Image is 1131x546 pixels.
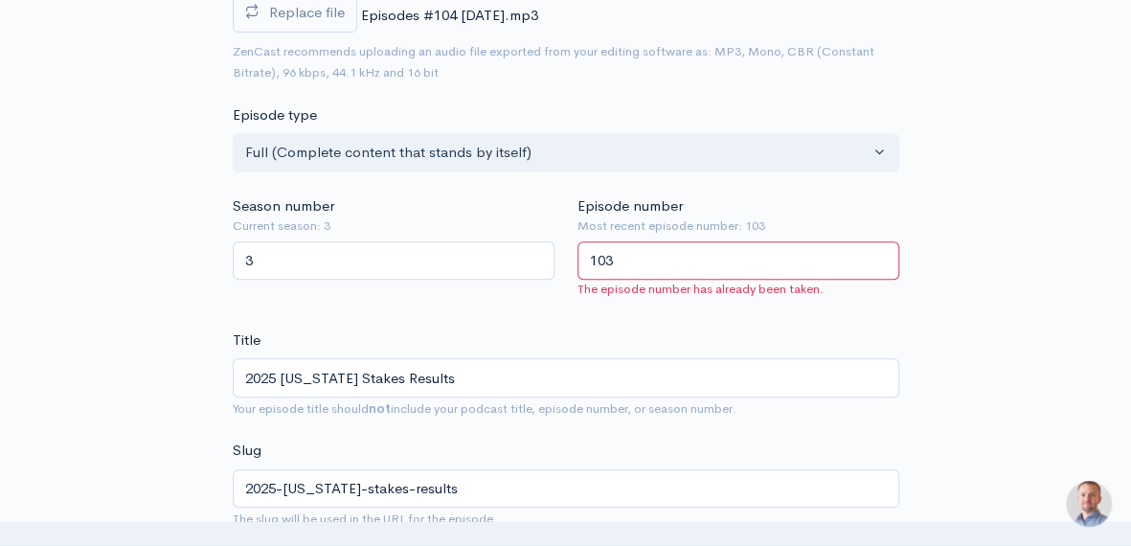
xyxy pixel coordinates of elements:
[577,241,899,281] input: Enter episode number
[233,133,899,172] button: Full (Complete content that stands by itself)
[233,43,874,81] small: ZenCast recommends uploading an audio file exported from your editing software as: MP3, Mono, CBR...
[361,6,538,24] span: Episodes #104 [DATE].mp3
[577,195,683,217] label: Episode number
[106,35,262,48] div: Typically replies in a few hours
[233,216,554,236] small: Current season: 3
[577,216,899,236] small: Most recent episode number: 103
[269,3,345,21] span: Replace file
[233,469,899,509] input: title-of-episode
[299,406,325,422] g: />
[233,330,260,352] label: Title
[57,13,92,48] img: US
[233,104,317,126] label: Episode type
[369,400,391,417] strong: not
[233,195,334,217] label: Season number
[233,400,736,417] small: Your episode title should include your podcast title, episode number, or season number.
[305,410,320,420] tspan: GIF
[57,11,359,51] div: USBenTypically replies in a few hours
[106,11,262,33] div: Ben
[233,440,261,462] label: Slug
[233,358,899,398] input: What is the episode's title?
[1066,481,1112,527] iframe: gist-messenger-bubble-iframe
[291,389,332,443] button: />GIF
[245,142,870,164] div: Full (Complete content that stands by itself)
[577,280,899,299] span: The episode number has already been taken.
[233,241,554,281] input: Enter season number for this episode
[233,511,497,527] small: The slug will be used in the URL for the episode.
